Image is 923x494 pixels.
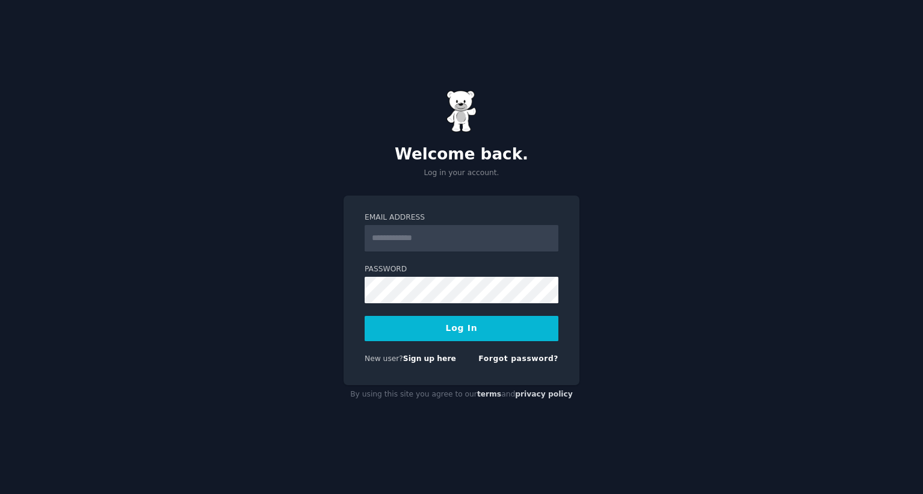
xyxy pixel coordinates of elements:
[365,354,403,363] span: New user?
[403,354,456,363] a: Sign up here
[344,168,579,179] p: Log in your account.
[478,354,558,363] a: Forgot password?
[477,390,501,398] a: terms
[446,90,477,132] img: Gummy Bear
[344,145,579,164] h2: Welcome back.
[515,390,573,398] a: privacy policy
[365,212,558,223] label: Email Address
[365,264,558,275] label: Password
[365,316,558,341] button: Log In
[344,385,579,404] div: By using this site you agree to our and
